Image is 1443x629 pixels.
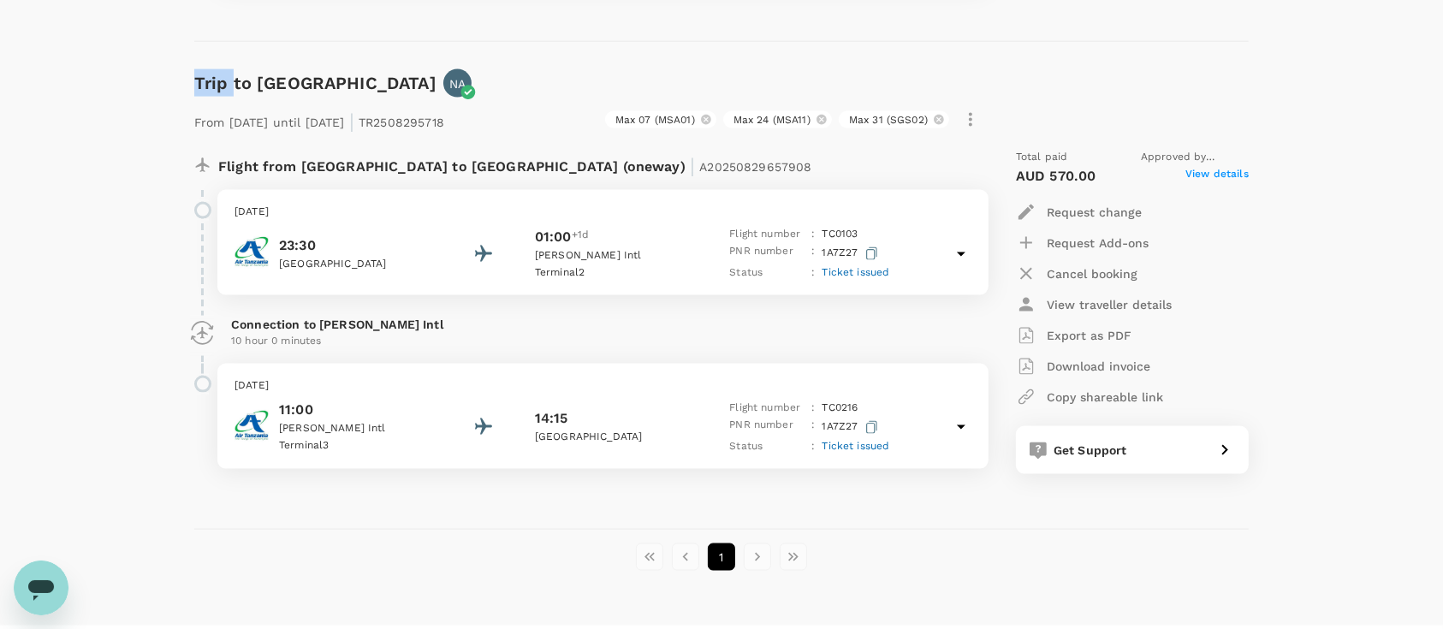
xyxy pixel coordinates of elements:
button: Download invoice [1016,351,1150,382]
p: Flight number [729,226,805,243]
p: Request change [1047,204,1142,221]
p: PNR number [729,243,805,264]
h6: Trip to [GEOGRAPHIC_DATA] [194,69,436,97]
p: 10 hour 0 minutes [231,333,975,350]
iframe: Button to launch messaging window [14,561,68,615]
p: 11:00 [279,400,433,420]
p: Cancel booking [1047,265,1137,282]
p: From [DATE] until [DATE] TR2508295718 [194,104,444,135]
span: Max 24 (MSA11) [723,113,821,128]
p: Flight from [GEOGRAPHIC_DATA] to [GEOGRAPHIC_DATA] (oneway) [218,149,812,180]
p: : [811,243,815,264]
p: 23:30 [279,235,433,256]
p: Copy shareable link [1047,389,1163,406]
button: Copy shareable link [1016,382,1163,412]
p: TC 0216 [822,400,858,417]
div: Max 07 (MSA01) [605,111,716,128]
p: [DATE] [235,204,971,221]
p: 14:15 [535,408,568,429]
p: : [811,417,815,438]
p: 1A7Z27 [822,243,882,264]
p: Export as PDF [1047,327,1131,344]
button: View traveller details [1016,289,1172,320]
img: Air Tanzania [235,234,269,269]
p: 01:00 [535,227,572,247]
nav: pagination navigation [632,543,811,571]
span: Approved by [1141,149,1249,166]
p: 1A7Z27 [822,417,882,438]
p: [GEOGRAPHIC_DATA] [535,429,689,446]
div: Max 31 (SGS02) [839,111,949,128]
p: : [811,400,815,417]
span: +1d [572,227,589,247]
p: Status [729,438,805,455]
span: Total paid [1016,149,1068,166]
p: Status [729,264,805,282]
span: Get Support [1054,443,1127,457]
p: [PERSON_NAME] Intl [535,247,689,264]
p: NA [449,75,466,92]
p: : [811,438,815,455]
p: AUD 570.00 [1016,166,1096,187]
span: Max 07 (MSA01) [605,113,705,128]
button: Request change [1016,197,1142,228]
p: : [811,226,815,243]
span: View details [1185,166,1249,187]
img: Air Tanzania [235,408,269,442]
p: PNR number [729,417,805,438]
p: Request Add-ons [1047,234,1149,252]
button: Cancel booking [1016,258,1137,289]
span: | [349,110,354,134]
p: View traveller details [1047,296,1172,313]
span: Ticket issued [822,266,890,278]
span: Ticket issued [822,440,890,452]
p: Download invoice [1047,358,1150,375]
p: Flight number [729,400,805,417]
button: Export as PDF [1016,320,1131,351]
p: [GEOGRAPHIC_DATA] [279,256,433,273]
button: page 1 [708,543,735,571]
p: Terminal 2 [535,264,689,282]
p: [PERSON_NAME] Intl [279,420,433,437]
p: [DATE] [235,377,971,395]
button: Request Add-ons [1016,228,1149,258]
p: : [811,264,815,282]
p: Connection to [PERSON_NAME] Intl [231,316,975,333]
div: Max 24 (MSA11) [723,111,832,128]
p: TC 0103 [822,226,858,243]
span: Max 31 (SGS02) [839,113,938,128]
span: A20250829657908 [699,160,811,174]
span: | [690,154,695,178]
p: Terminal 3 [279,437,433,454]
